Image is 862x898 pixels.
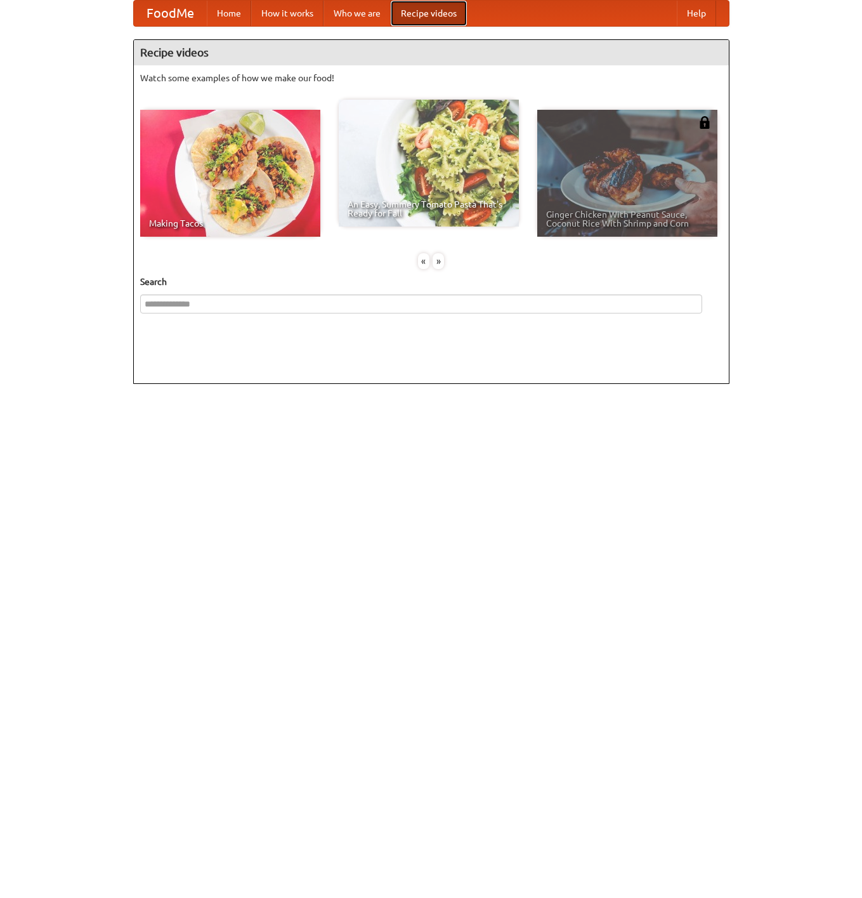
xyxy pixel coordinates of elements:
img: 483408.png [698,116,711,129]
a: An Easy, Summery Tomato Pasta That's Ready for Fall [339,100,519,227]
a: FoodMe [134,1,207,26]
div: « [418,253,429,269]
a: Home [207,1,251,26]
div: » [433,253,444,269]
a: Recipe videos [391,1,467,26]
span: An Easy, Summery Tomato Pasta That's Ready for Fall [348,200,510,218]
a: Help [677,1,716,26]
a: Who we are [323,1,391,26]
h4: Recipe videos [134,40,729,65]
span: Making Tacos [149,219,311,228]
h5: Search [140,275,722,288]
a: How it works [251,1,323,26]
p: Watch some examples of how we make our food! [140,72,722,84]
a: Making Tacos [140,110,320,237]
